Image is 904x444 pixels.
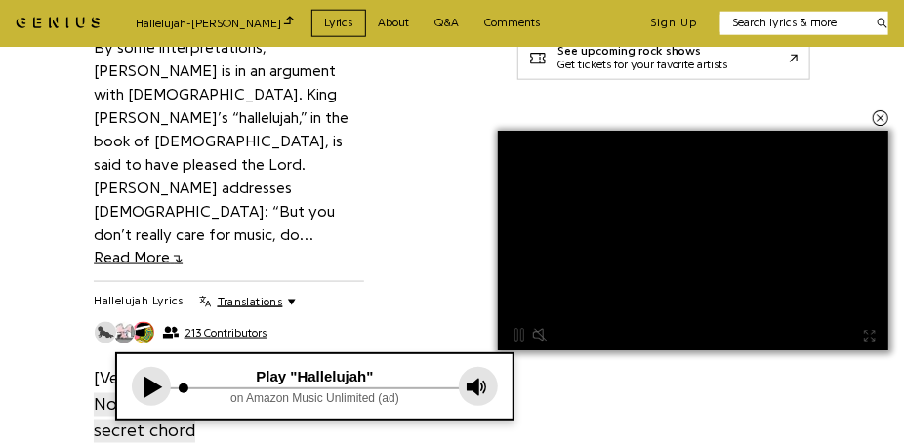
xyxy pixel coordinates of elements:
[557,45,728,59] div: See upcoming rock shows
[473,10,554,36] a: Comments
[199,294,296,309] button: Translations
[650,16,697,31] button: Sign Up
[136,14,294,32] div: Hallelujah - [PERSON_NAME]
[423,10,473,36] a: Q&A
[557,59,728,72] div: Get tickets for your favorite artists
[94,321,267,344] button: 213 Contributors
[185,326,267,340] span: 213 Contributors
[720,15,866,31] input: Search lyrics & more
[311,10,366,36] a: Lyrics
[517,36,810,80] a: See upcoming rock showsGet tickets for your favorite artists
[218,294,283,309] span: Translations
[94,294,184,309] h2: Hallelujah Lyrics
[366,10,423,36] a: About
[117,354,513,419] iframe: Tonefuse player
[94,250,183,265] span: Read More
